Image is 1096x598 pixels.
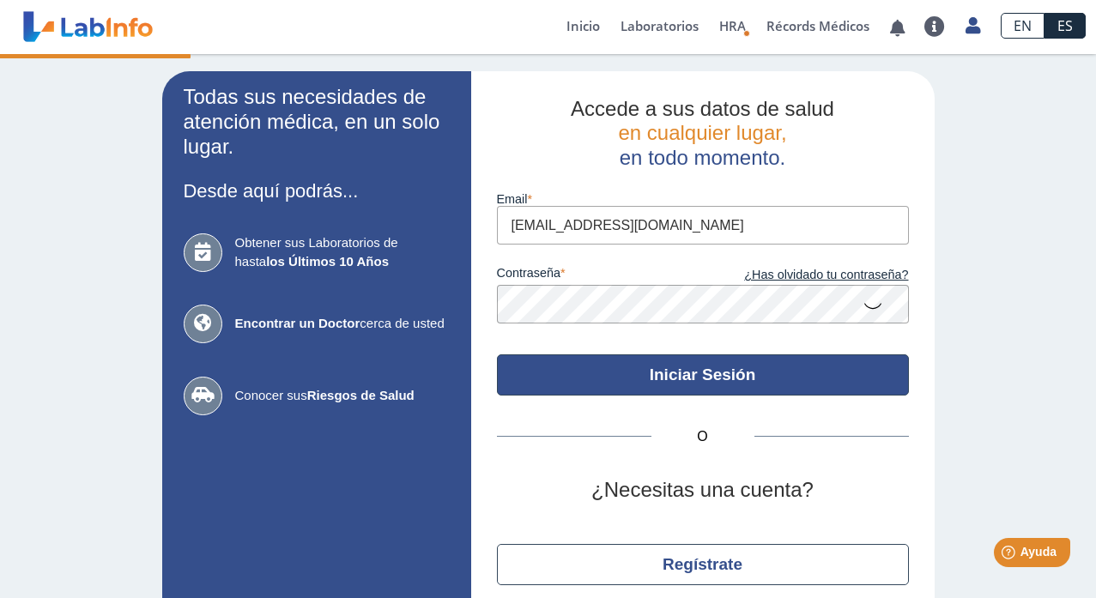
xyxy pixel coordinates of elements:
iframe: Help widget launcher [943,531,1077,579]
h2: ¿Necesitas una cuenta? [497,478,909,503]
span: HRA [719,17,746,34]
button: Regístrate [497,544,909,585]
span: O [651,426,754,447]
h3: Desde aquí podrás... [184,180,450,202]
span: en cualquier lugar, [618,121,786,144]
label: contraseña [497,266,703,285]
span: Accede a sus datos de salud [571,97,834,120]
span: cerca de usted [235,314,450,334]
label: email [497,192,909,206]
b: los Últimos 10 Años [266,254,389,269]
a: EN [1001,13,1045,39]
a: ¿Has olvidado tu contraseña? [703,266,909,285]
span: en todo momento. [620,146,785,169]
button: Iniciar Sesión [497,354,909,396]
h2: Todas sus necesidades de atención médica, en un solo lugar. [184,85,450,159]
span: Obtener sus Laboratorios de hasta [235,233,450,272]
a: ES [1045,13,1086,39]
b: Riesgos de Salud [307,388,415,402]
span: Conocer sus [235,386,450,406]
b: Encontrar un Doctor [235,316,360,330]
